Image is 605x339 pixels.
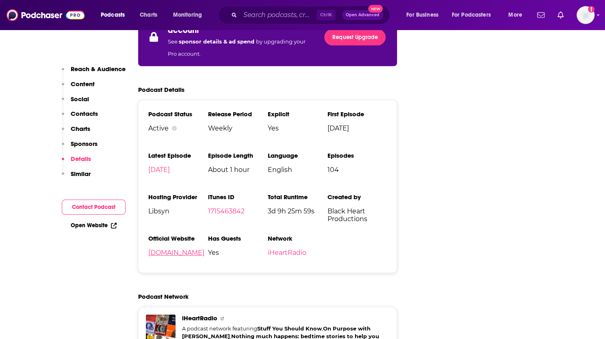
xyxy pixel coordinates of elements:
span: 3d 9h 25m 59s [267,207,327,215]
button: open menu [503,9,532,22]
span: Monitoring [173,9,202,21]
p: account [168,25,199,35]
h3: Hosting Provider [148,193,208,201]
h3: iTunes ID [208,193,267,201]
h3: Release Period [208,110,267,118]
span: About 1 hour [208,166,267,174]
p: Similar [71,170,91,178]
a: Show notifications dropdown [534,8,548,22]
a: iHeartRadio [267,249,306,256]
span: New [368,5,383,13]
p: Content [71,80,95,88]
span: Black Heart Productions [327,207,387,223]
span: , [322,325,323,332]
span: Libsyn [148,207,208,215]
h3: Episodes [327,152,387,159]
span: Ctrl K [317,10,336,20]
span: sponsor details & ad spend [179,38,256,45]
a: Show notifications dropdown [554,8,567,22]
span: Weekly [208,124,267,132]
button: Show profile menu [577,6,594,24]
span: Open Advanced [346,13,379,17]
span: 104 [327,166,387,174]
p: Charts [71,125,90,133]
button: Social [62,95,89,110]
button: Similar [62,170,91,185]
img: Podchaser - Follow, Share and Rate Podcasts [7,7,85,23]
h3: Created by [327,193,387,201]
button: Details [62,155,91,170]
h3: Has Guests [208,235,267,242]
span: Logged in as evankrask [577,6,594,24]
span: For Podcasters [452,9,491,21]
p: Reach & Audience [71,65,126,73]
button: open menu [95,9,135,22]
span: English [267,166,327,174]
span: Yes [208,249,267,256]
a: Stuff You Should Know [257,325,322,332]
h3: Episode Length [208,152,267,159]
p: Details [71,155,91,163]
a: Charts [134,9,162,22]
a: Open Website [71,222,117,229]
p: Social [71,95,89,103]
h3: Network [267,235,327,242]
button: Contact Podcast [62,200,126,215]
div: Search podcasts, credits, & more... [226,6,398,24]
h3: Latest Episode [148,152,208,159]
span: For Business [406,9,438,21]
img: Stuff You Missed in History Class [142,321,155,334]
img: Elevation with Steven Furtick [165,325,179,338]
h3: Podcast Status [148,110,208,118]
button: Reach & Audience [62,65,126,80]
button: open menu [447,9,503,22]
a: 1715463842 [208,207,244,215]
h3: Official Website [148,235,208,242]
h3: Total Runtime [267,193,327,201]
h3: Explicit [267,110,327,118]
svg: Add a profile image [588,6,594,13]
div: Active [148,124,208,132]
span: [DATE] [327,124,387,132]
span: More [508,9,522,21]
span: Charts [140,9,157,21]
p: See by upgrading your Pro account. [168,35,315,60]
img: Stuff You Should Know [144,309,157,323]
button: Charts [62,125,90,140]
a: iHeartRadio [182,315,224,322]
h3: First Episode [327,110,387,118]
img: On Purpose with Jay Shetty [156,311,169,324]
a: [DATE] [148,166,170,174]
h2: Podcast Network [138,293,189,300]
button: Content [62,80,95,95]
button: open menu [401,9,449,22]
img: User Profile [577,6,594,24]
h2: Podcast Details [138,86,184,93]
img: Behind the Bastards [154,323,167,336]
h3: Language [267,152,327,159]
a: [DOMAIN_NAME] [148,249,204,256]
input: Search podcasts, credits, & more... [240,9,317,22]
p: Sponsors [71,140,98,148]
span: Yes [267,124,327,132]
button: Sponsors [62,140,98,155]
button: Open AdvancedNew [342,10,383,20]
p: Contacts [71,110,98,117]
button: open menu [167,9,213,22]
button: Contacts [62,110,98,125]
img: Nothing much happens: bedtime stories to help you sleep [167,313,181,326]
a: Request Upgrade [324,29,386,46]
span: Podcasts [101,9,125,21]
